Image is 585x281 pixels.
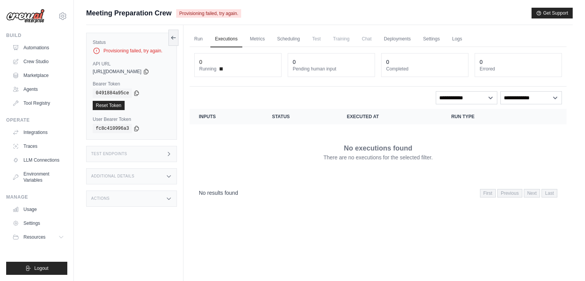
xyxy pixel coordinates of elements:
[542,189,557,197] span: Last
[338,109,442,124] th: Executed at
[93,116,170,122] label: User Bearer Token
[386,58,389,66] div: 0
[9,97,67,109] a: Tool Registry
[9,203,67,216] a: Usage
[9,126,67,139] a: Integrations
[93,69,142,75] span: [URL][DOMAIN_NAME]
[344,143,412,154] p: No executions found
[199,66,217,72] span: Running
[34,265,48,271] span: Logout
[379,31,415,47] a: Deployments
[308,31,325,47] span: Test
[9,168,67,186] a: Environment Variables
[328,31,354,47] span: Training is not available until the deployment is complete
[93,61,170,67] label: API URL
[93,101,125,110] a: Reset Token
[199,189,238,197] p: No results found
[93,124,132,133] code: fc8c410996a3
[91,196,110,201] h3: Actions
[9,83,67,95] a: Agents
[190,183,567,202] nav: Pagination
[6,194,67,200] div: Manage
[357,31,376,47] span: Chat is not available until the deployment is complete
[93,81,170,87] label: Bearer Token
[6,32,67,38] div: Build
[272,31,304,47] a: Scheduling
[93,47,170,55] div: Provisioning failed, try again.
[23,234,45,240] span: Resources
[176,9,241,18] span: Provisioning failed, try again.
[6,117,67,123] div: Operate
[480,189,557,197] nav: Pagination
[6,9,45,23] img: Logo
[263,109,338,124] th: Status
[532,8,573,18] button: Get Support
[245,31,270,47] a: Metrics
[497,189,522,197] span: Previous
[190,31,207,47] a: Run
[9,69,67,82] a: Marketplace
[293,66,370,72] dt: Pending human input
[480,189,496,197] span: First
[418,31,444,47] a: Settings
[190,109,263,124] th: Inputs
[480,58,483,66] div: 0
[91,152,127,156] h3: Test Endpoints
[524,189,540,197] span: Next
[9,42,67,54] a: Automations
[6,262,67,275] button: Logout
[190,109,567,202] section: Crew executions table
[210,31,242,47] a: Executions
[9,217,67,229] a: Settings
[447,31,467,47] a: Logs
[86,8,172,18] span: Meeting Preparation Crew
[480,66,557,72] dt: Errored
[442,109,528,124] th: Run Type
[93,89,132,98] code: 0491884a95ce
[386,66,463,72] dt: Completed
[93,39,170,45] label: Status
[323,154,433,161] p: There are no executions for the selected filter.
[9,231,67,243] button: Resources
[293,58,296,66] div: 0
[199,58,202,66] div: 0
[9,154,67,166] a: LLM Connections
[91,174,134,179] h3: Additional Details
[9,55,67,68] a: Crew Studio
[9,140,67,152] a: Traces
